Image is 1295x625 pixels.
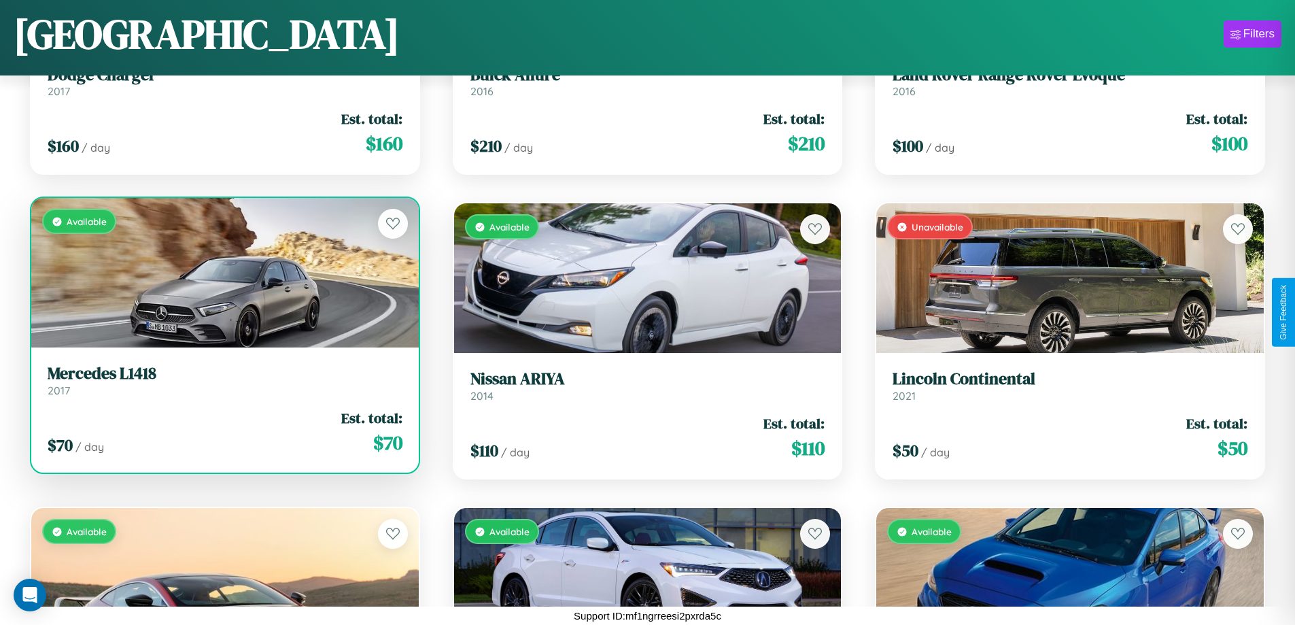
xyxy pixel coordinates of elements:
[14,579,46,611] div: Open Intercom Messenger
[763,109,825,129] span: Est. total:
[893,65,1247,85] h3: Land Rover Range Rover Evoque
[48,384,70,397] span: 2017
[1243,27,1275,41] div: Filters
[341,109,402,129] span: Est. total:
[470,389,494,403] span: 2014
[574,607,721,625] p: Support ID: mf1ngrreesi2pxrda5c
[48,364,402,384] h3: Mercedes L1418
[470,135,502,157] span: $ 210
[504,141,533,154] span: / day
[788,130,825,157] span: $ 210
[48,364,402,397] a: Mercedes L14182017
[470,369,825,389] h3: Nissan ARIYA
[48,84,70,98] span: 2017
[470,65,825,99] a: Buick Allure2016
[893,389,916,403] span: 2021
[912,526,952,537] span: Available
[912,221,963,233] span: Unavailable
[489,221,530,233] span: Available
[893,84,916,98] span: 2016
[1279,285,1288,340] div: Give Feedback
[14,6,400,62] h1: [GEOGRAPHIC_DATA]
[341,408,402,428] span: Est. total:
[48,65,402,99] a: Dodge Charger2017
[470,84,494,98] span: 2016
[67,526,107,537] span: Available
[470,439,498,462] span: $ 110
[470,369,825,403] a: Nissan ARIYA2014
[893,65,1247,99] a: Land Rover Range Rover Evoque2016
[501,445,530,459] span: / day
[791,435,825,462] span: $ 110
[1211,130,1247,157] span: $ 100
[893,369,1247,403] a: Lincoln Continental2021
[893,135,923,157] span: $ 100
[763,413,825,433] span: Est. total:
[489,526,530,537] span: Available
[82,141,110,154] span: / day
[75,440,104,454] span: / day
[67,216,107,227] span: Available
[921,445,950,459] span: / day
[893,439,918,462] span: $ 50
[373,429,402,456] span: $ 70
[926,141,954,154] span: / day
[48,135,79,157] span: $ 160
[1186,109,1247,129] span: Est. total:
[366,130,402,157] span: $ 160
[1224,20,1281,48] button: Filters
[893,369,1247,389] h3: Lincoln Continental
[1186,413,1247,433] span: Est. total:
[1218,435,1247,462] span: $ 50
[48,434,73,456] span: $ 70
